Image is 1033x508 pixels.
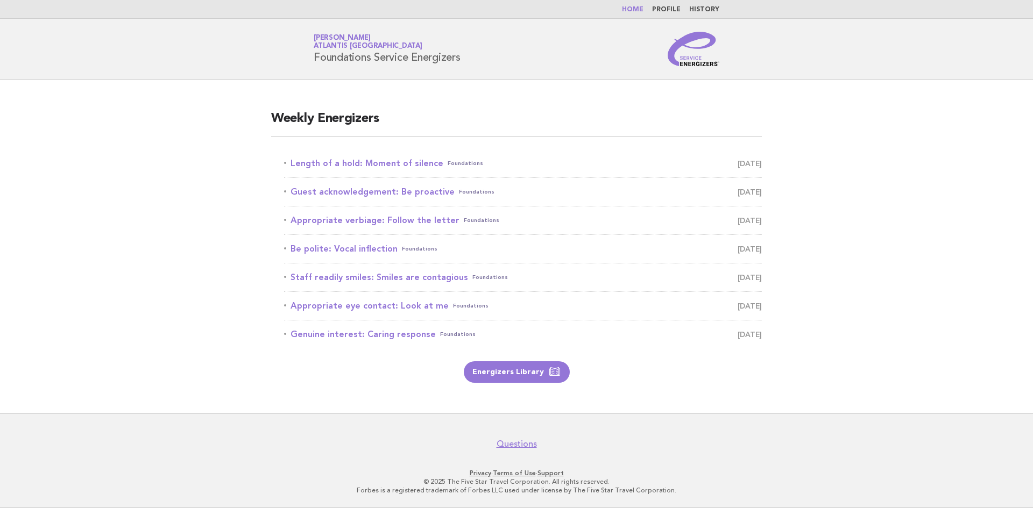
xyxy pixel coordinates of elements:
[284,241,762,256] a: Be polite: Vocal inflectionFoundations [DATE]
[738,270,762,285] span: [DATE]
[464,361,570,383] a: Energizers Library
[497,439,537,449] a: Questions
[472,270,508,285] span: Foundations
[738,184,762,199] span: [DATE]
[493,469,536,477] a: Terms of Use
[453,298,489,313] span: Foundations
[470,469,491,477] a: Privacy
[738,213,762,228] span: [DATE]
[284,270,762,285] a: Staff readily smiles: Smiles are contagiousFoundations [DATE]
[738,327,762,342] span: [DATE]
[284,184,762,199] a: Guest acknowledgement: Be proactiveFoundations [DATE]
[284,156,762,171] a: Length of a hold: Moment of silenceFoundations [DATE]
[271,110,762,137] h2: Weekly Energizers
[738,241,762,256] span: [DATE]
[187,469,846,477] p: · ·
[537,469,564,477] a: Support
[668,32,719,66] img: Service Energizers
[464,213,499,228] span: Foundations
[314,34,422,49] a: [PERSON_NAME]Atlantis [GEOGRAPHIC_DATA]
[738,156,762,171] span: [DATE]
[738,298,762,313] span: [DATE]
[187,486,846,495] p: Forbes is a registered trademark of Forbes LLC used under license by The Five Star Travel Corpora...
[622,6,643,13] a: Home
[187,477,846,486] p: © 2025 The Five Star Travel Corporation. All rights reserved.
[652,6,681,13] a: Profile
[459,184,494,199] span: Foundations
[402,241,437,256] span: Foundations
[314,43,422,50] span: Atlantis [GEOGRAPHIC_DATA]
[284,298,762,313] a: Appropriate eye contact: Look at meFoundations [DATE]
[314,35,461,63] h1: Foundations Service Energizers
[440,327,476,342] span: Foundations
[284,327,762,342] a: Genuine interest: Caring responseFoundations [DATE]
[689,6,719,13] a: History
[448,156,483,171] span: Foundations
[284,213,762,228] a: Appropriate verbiage: Follow the letterFoundations [DATE]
